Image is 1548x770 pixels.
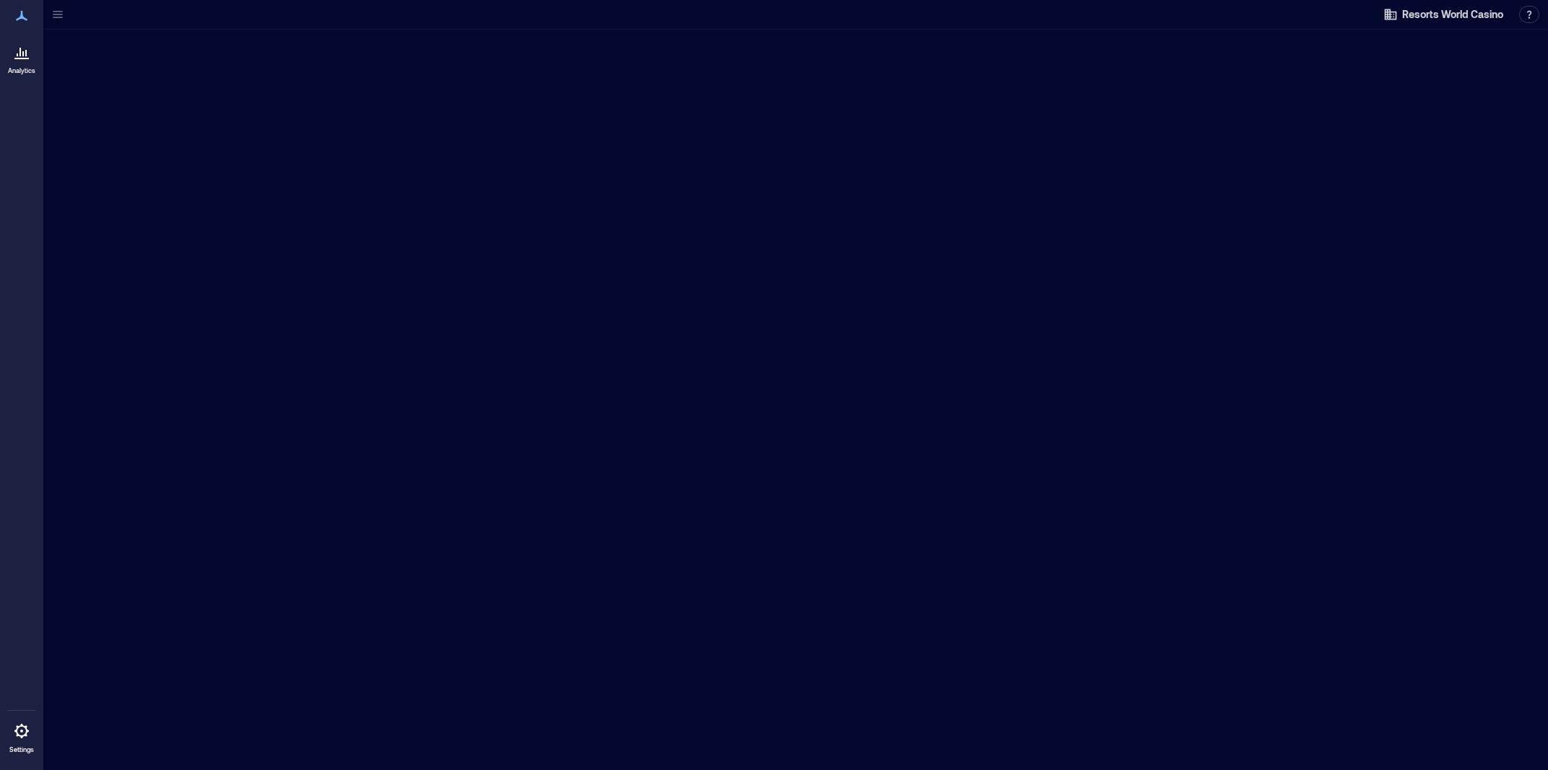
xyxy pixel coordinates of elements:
p: Settings [9,745,34,754]
a: Analytics [4,35,40,79]
button: Resorts World Casino [1379,3,1508,26]
span: Resorts World Casino [1402,7,1503,22]
a: Settings [4,714,39,758]
p: Analytics [8,66,35,75]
